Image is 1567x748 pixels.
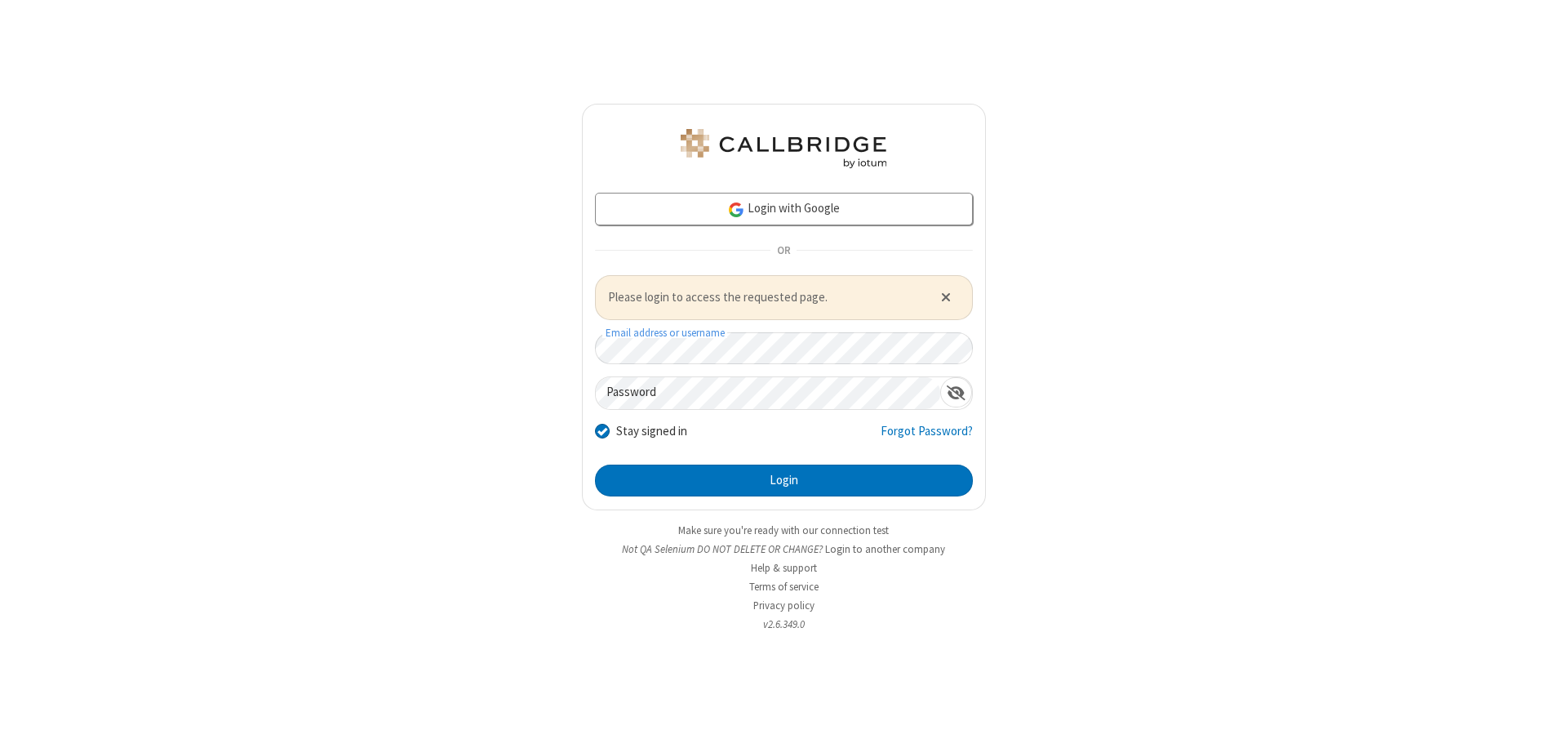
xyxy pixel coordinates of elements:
[940,377,972,407] div: Show password
[616,422,687,441] label: Stay signed in
[751,561,817,575] a: Help & support
[727,201,745,219] img: google-icon.png
[608,288,921,307] span: Please login to access the requested page.
[825,541,945,557] button: Login to another company
[932,285,959,309] button: Close alert
[753,599,815,612] a: Privacy policy
[596,377,940,409] input: Password
[770,239,797,262] span: OR
[582,541,986,557] li: Not QA Selenium DO NOT DELETE OR CHANGE?
[678,523,889,537] a: Make sure you're ready with our connection test
[749,580,819,594] a: Terms of service
[881,422,973,453] a: Forgot Password?
[595,465,973,497] button: Login
[677,129,890,168] img: QA Selenium DO NOT DELETE OR CHANGE
[595,193,973,225] a: Login with Google
[582,617,986,632] li: v2.6.349.0
[595,332,973,364] input: Email address or username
